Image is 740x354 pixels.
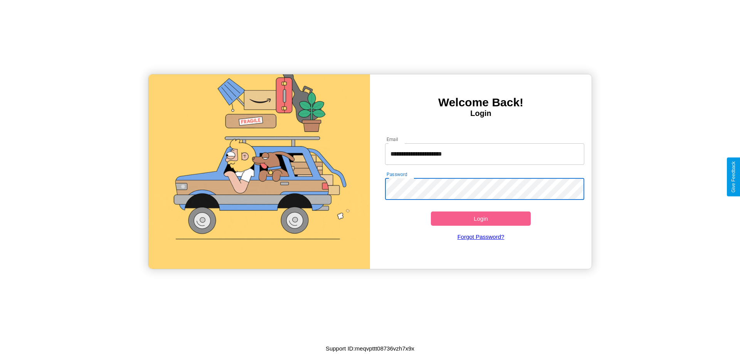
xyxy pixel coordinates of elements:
[326,343,414,354] p: Support ID: meqvpttt08736vzh7x9x
[431,211,531,226] button: Login
[387,136,399,143] label: Email
[148,74,370,269] img: gif
[370,109,592,118] h4: Login
[387,171,407,178] label: Password
[731,161,736,193] div: Give Feedback
[370,96,592,109] h3: Welcome Back!
[381,226,581,248] a: Forgot Password?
